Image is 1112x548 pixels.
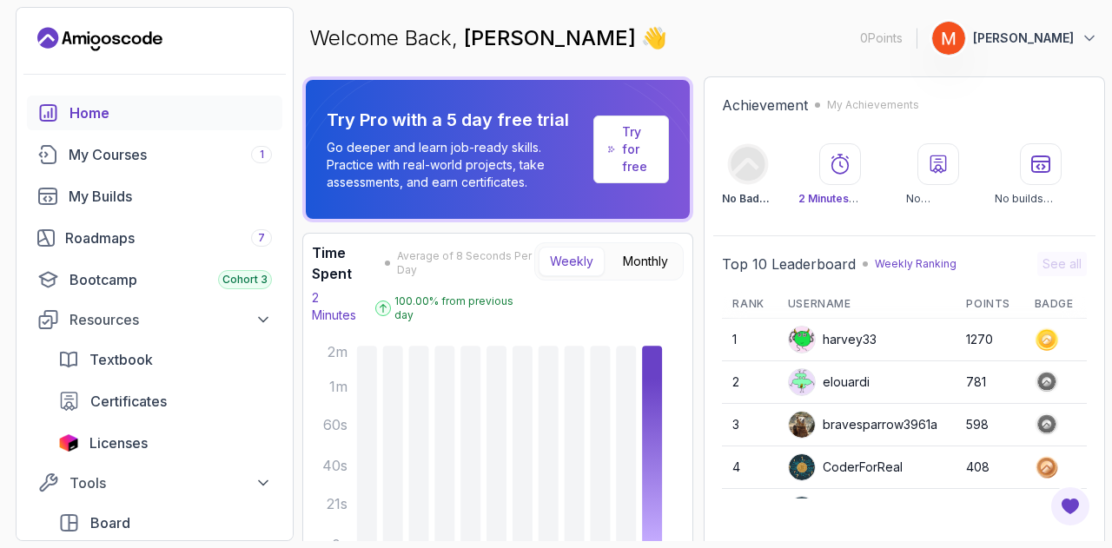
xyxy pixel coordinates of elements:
[27,262,282,297] a: bootcamp
[69,309,272,330] div: Resources
[722,254,856,274] h2: Top 10 Leaderboard
[90,512,130,533] span: Board
[956,489,1023,531] td: 359
[329,379,347,395] tspan: 1m
[90,391,167,412] span: Certificates
[789,327,815,353] img: default monster avatar
[788,496,886,524] div: Apply5489
[327,497,347,513] tspan: 21s
[875,257,956,271] p: Weekly Ranking
[641,24,667,52] span: 👋
[69,186,272,207] div: My Builds
[622,123,654,175] a: Try for free
[798,192,882,206] p: Watched
[789,369,815,395] img: default monster avatar
[464,25,641,50] span: [PERSON_NAME]
[323,417,347,433] tspan: 60s
[48,505,282,540] a: board
[37,25,162,53] a: Landing page
[258,231,265,245] span: 7
[69,102,272,123] div: Home
[789,412,815,438] img: user profile image
[788,453,903,481] div: CoderForReal
[722,446,777,489] td: 4
[27,304,282,335] button: Resources
[1037,252,1087,276] button: See all
[1024,290,1087,319] th: Badge
[860,30,903,47] p: 0 Points
[956,404,1023,446] td: 598
[48,426,282,460] a: licenses
[48,342,282,377] a: textbook
[48,384,282,419] a: certificates
[956,319,1023,361] td: 1270
[222,273,268,287] span: Cohort 3
[722,192,774,206] p: No Badge :(
[27,221,282,255] a: roadmaps
[397,249,535,277] span: Average of 8 Seconds Per Day
[956,290,1023,319] th: Points
[798,192,858,205] span: 2 Minutes
[973,30,1074,47] p: [PERSON_NAME]
[27,137,282,172] a: courses
[69,144,272,165] div: My Courses
[722,361,777,404] td: 2
[906,192,970,206] p: No certificates
[328,344,347,360] tspan: 2m
[722,404,777,446] td: 3
[778,290,956,319] th: Username
[327,108,586,132] p: Try Pro with a 5 day free trial
[789,454,815,480] img: user profile image
[789,497,815,523] img: user profile image
[722,95,808,116] h2: Achievement
[788,326,877,353] div: harvey33
[89,349,153,370] span: Textbook
[27,467,282,498] button: Tools
[312,289,367,324] p: 2 Minutes
[956,361,1023,404] td: 781
[722,319,777,361] td: 1
[65,228,272,248] div: Roadmaps
[89,432,148,453] span: Licenses
[612,247,679,276] button: Monthly
[69,269,272,290] div: Bootcamp
[722,290,777,319] th: Rank
[69,472,272,493] div: Tools
[27,96,282,130] a: home
[539,247,605,276] button: Weekly
[327,139,586,191] p: Go deeper and learn job-ready skills. Practice with real-world projects, take assessments, and ea...
[932,22,965,55] img: user profile image
[827,98,919,112] p: My Achievements
[322,458,347,474] tspan: 40s
[956,446,1023,489] td: 408
[309,24,667,52] p: Welcome Back,
[788,411,937,439] div: bravesparrow3961a
[593,116,669,183] a: Try for free
[1049,485,1091,527] button: Open Feedback Button
[260,148,264,162] span: 1
[27,179,282,214] a: builds
[58,434,79,452] img: jetbrains icon
[995,192,1087,206] p: No builds completed
[722,489,777,531] td: 5
[312,242,380,284] h3: Time Spent
[788,368,870,396] div: elouardi
[931,21,1098,56] button: user profile image[PERSON_NAME]
[394,294,535,322] p: 100.00 % from previous day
